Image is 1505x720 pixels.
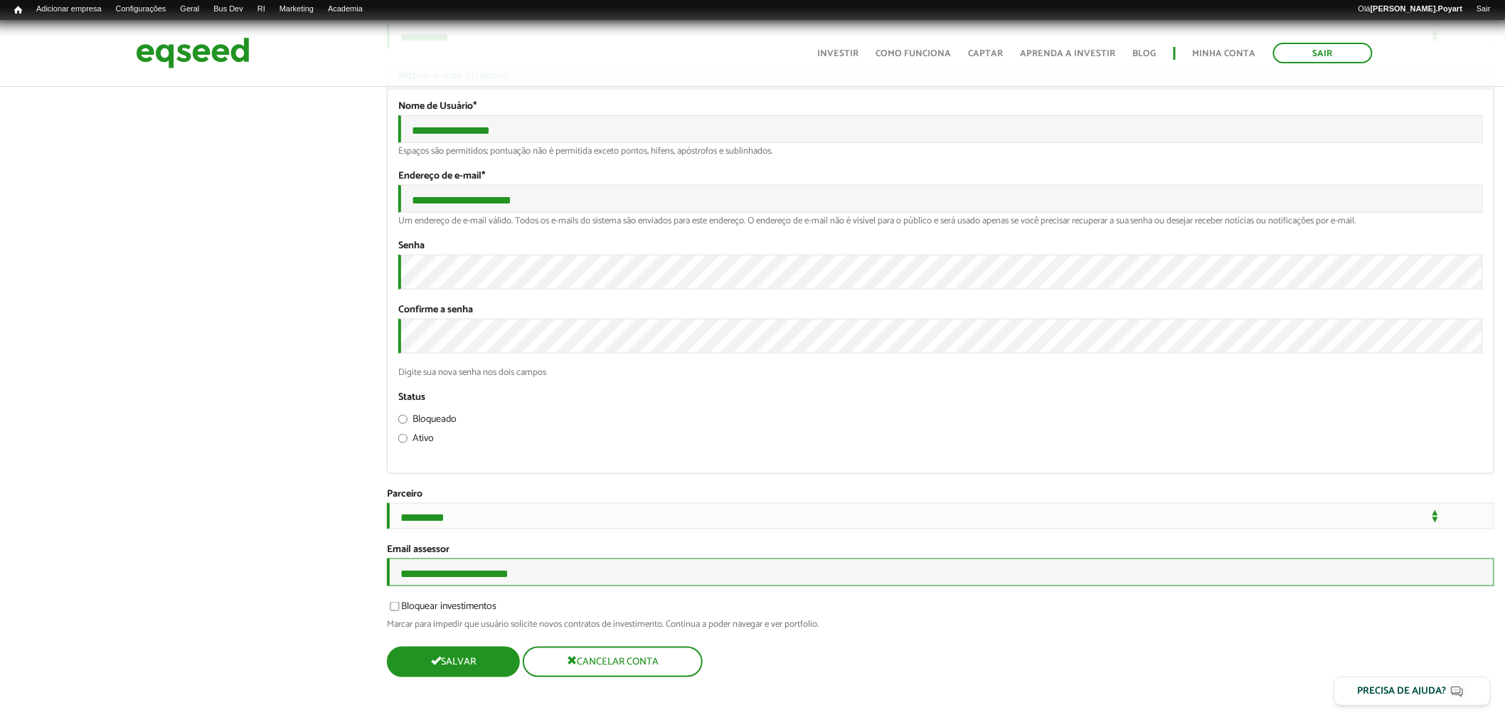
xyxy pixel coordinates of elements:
[398,102,477,112] label: Nome de Usuário
[969,49,1004,58] a: Captar
[398,171,485,181] label: Endereço de e-mail
[398,434,434,448] label: Ativo
[382,602,408,611] input: Bloquear investimentos
[7,4,29,17] a: Início
[136,34,250,72] img: EqSeed
[818,49,859,58] a: Investir
[250,4,272,15] a: RI
[398,147,1483,156] div: Espaços são permitidos; pontuação não é permitida exceto pontos, hifens, apóstrofos e sublinhados.
[29,4,109,15] a: Adicionar empresa
[398,434,408,443] input: Ativo
[387,620,1494,629] div: Marcar para impedir que usuário solicite novos contratos de investimento. Continua a poder navega...
[387,602,496,616] label: Bloquear investimentos
[398,415,408,424] input: Bloqueado
[206,4,250,15] a: Bus Dev
[473,98,477,115] span: Este campo é obrigatório.
[173,4,206,15] a: Geral
[109,4,174,15] a: Configurações
[398,216,1483,226] div: Um endereço de e-mail válido. Todos os e-mails do sistema são enviados para este endereço. O ende...
[321,4,370,15] a: Academia
[398,415,457,429] label: Bloqueado
[1469,4,1498,15] a: Sair
[272,4,321,15] a: Marketing
[482,168,485,184] span: Este campo é obrigatório.
[523,647,703,677] button: Cancelar conta
[1133,49,1156,58] a: Blog
[398,305,473,315] label: Confirme a senha
[398,241,425,251] label: Senha
[398,393,425,403] label: Status
[14,5,22,15] span: Início
[1371,4,1462,13] strong: [PERSON_NAME].Poyart
[387,545,450,555] label: Email assessor
[876,49,952,58] a: Como funciona
[1021,49,1116,58] a: Aprenda a investir
[398,368,1483,377] div: Digite sua nova senha nos dois campos
[1273,43,1373,63] a: Sair
[387,489,422,499] label: Parceiro
[387,647,520,677] button: Salvar
[1351,4,1470,15] a: Olá[PERSON_NAME].Poyart
[1193,49,1256,58] a: Minha conta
